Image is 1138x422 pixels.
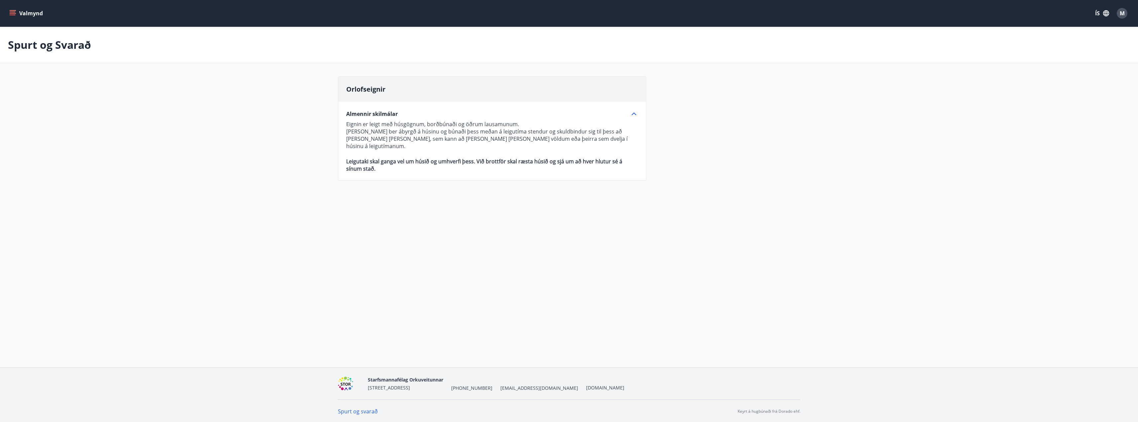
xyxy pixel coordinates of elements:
[346,85,385,94] span: Orlofseignir
[738,408,800,414] p: Keyrt á hugbúnaði frá Dorado ehf.
[338,377,363,391] img: 6gDcfMXiVBXXG0H6U6eM60D7nPrsl9g1x4qDF8XG.png
[8,7,46,19] button: menu
[500,385,578,391] span: [EMAIL_ADDRESS][DOMAIN_NAME]
[346,110,638,118] div: Almennir skilmálar
[368,377,443,383] span: Starfsmannafélag Orkuveitunnar
[451,385,492,391] span: [PHONE_NUMBER]
[8,38,91,52] p: Spurt og Svarað
[346,110,398,118] span: Almennir skilmálar
[368,384,410,391] span: [STREET_ADDRESS]
[1091,7,1113,19] button: ÍS
[1114,5,1130,21] button: M
[346,128,638,150] p: [PERSON_NAME] ber ábyrgð á húsinu og búnaði þess meðan á leigutíma stendur og skuldbindur sig til...
[346,121,638,128] p: Eignin er leigt með húsgögnum, borðbúnaði og öðrum lausamunum.
[1120,10,1125,17] span: M
[346,158,622,172] strong: Leigutaki skal ganga vel um húsið og umhverfi þess. Við brottför skal ræsta húsið og sjá um að hv...
[338,408,378,415] a: Spurt og svarað
[346,118,638,172] div: Almennir skilmálar
[586,384,624,391] a: [DOMAIN_NAME]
